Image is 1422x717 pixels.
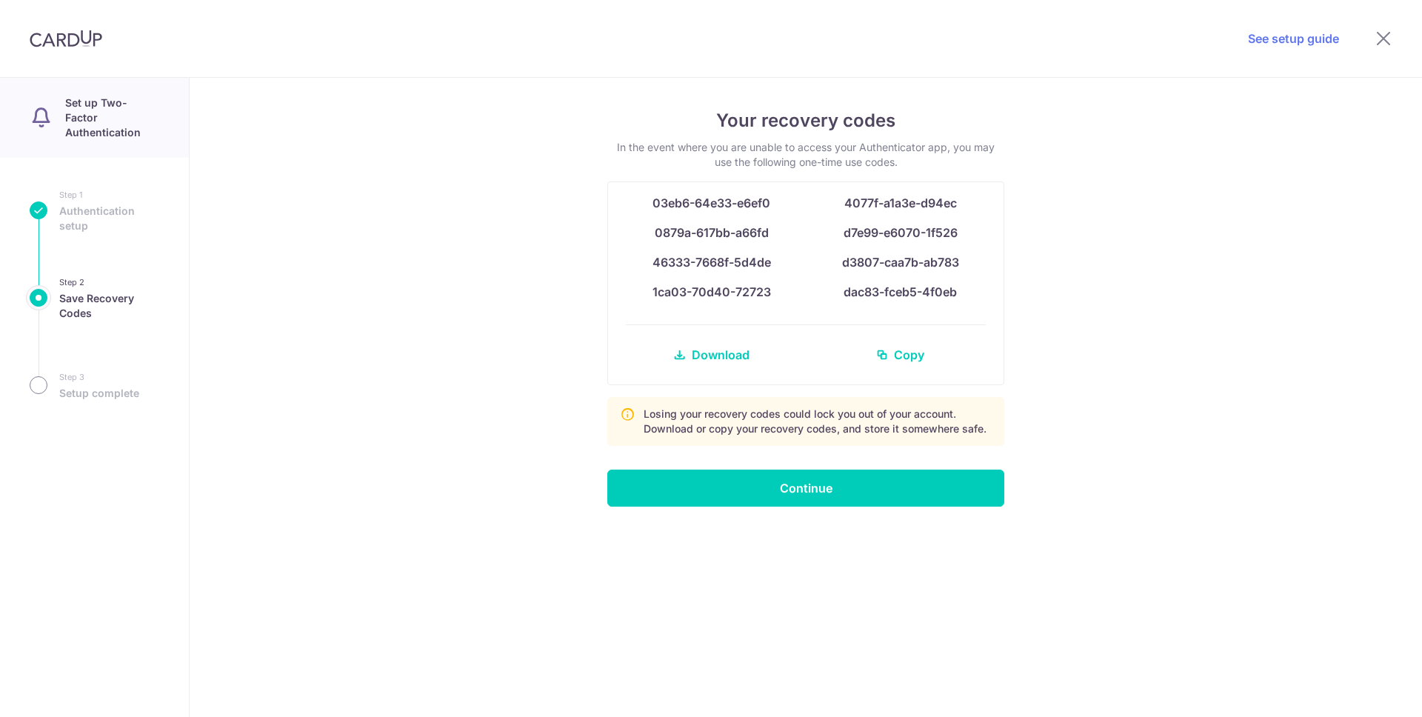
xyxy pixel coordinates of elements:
[59,386,139,401] span: Setup complete
[59,370,139,384] small: Step 3
[844,225,958,240] span: d7e99-e6070-1f526
[652,284,771,299] span: 1ca03-70d40-72723
[626,337,797,373] a: Download
[652,255,771,270] span: 46333-7668f-5d4de
[59,187,159,202] small: Step 1
[844,196,957,210] span: 4077f-a1a3e-d94ec
[59,204,159,233] span: Authentication setup
[652,196,770,210] span: 03eb6-64e33-e6ef0
[644,407,992,436] p: Losing your recovery codes could lock you out of your account. Download or copy your recovery cod...
[894,346,924,364] span: Copy
[65,96,159,140] p: Set up Two-Factor Authentication
[1248,30,1339,47] a: See setup guide
[692,346,750,364] span: Download
[607,470,1004,507] input: Continue
[815,337,986,373] a: Copy
[844,284,957,299] span: dac83-fceb5-4f0eb
[30,30,102,47] img: CardUp
[607,107,1004,134] h4: Your recovery codes
[655,225,769,240] span: 0879a-617bb-a66fd
[59,275,159,290] small: Step 2
[59,291,159,321] span: Save Recovery Codes
[842,255,959,270] span: d3807-caa7b-ab783
[607,140,1004,170] p: In the event where you are unable to access your Authenticator app, you may use the following one...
